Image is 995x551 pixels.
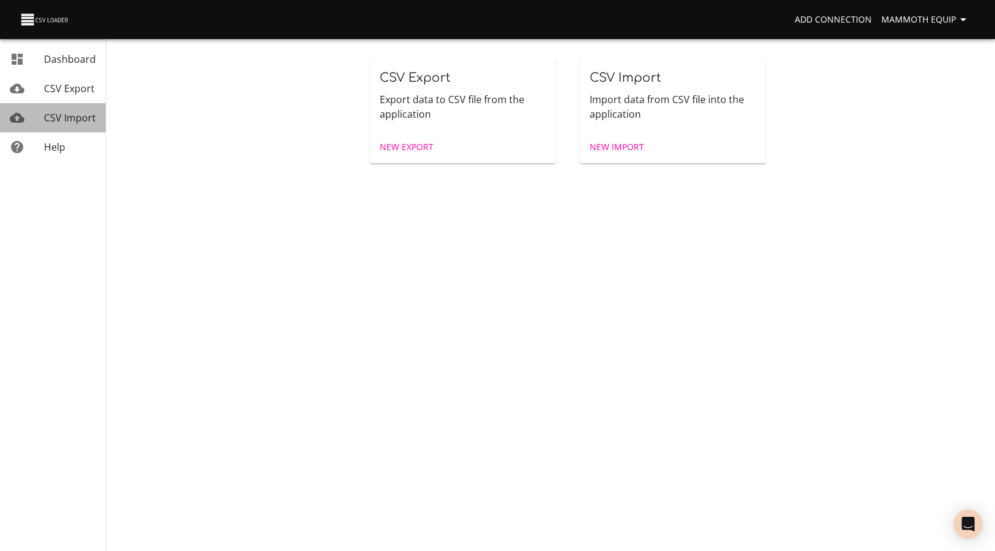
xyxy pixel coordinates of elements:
span: Add Connection [795,12,872,27]
span: Help [44,140,65,154]
a: New Import [585,136,649,159]
p: Import data from CSV file into the application [590,92,756,121]
button: Mammoth Equip [877,9,975,31]
img: CSV Loader [20,11,71,28]
span: New Export [380,140,433,155]
span: CSV Export [380,71,450,85]
a: New Export [375,136,438,159]
span: CSV Import [590,71,661,85]
span: New Import [590,140,644,155]
span: CSV Import [44,111,96,124]
div: Open Intercom Messenger [953,510,983,539]
p: Export data to CSV file from the application [380,92,546,121]
span: Mammoth Equip [881,12,971,27]
span: CSV Export [44,82,95,95]
span: Dashboard [44,52,96,66]
a: Add Connection [790,9,877,31]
